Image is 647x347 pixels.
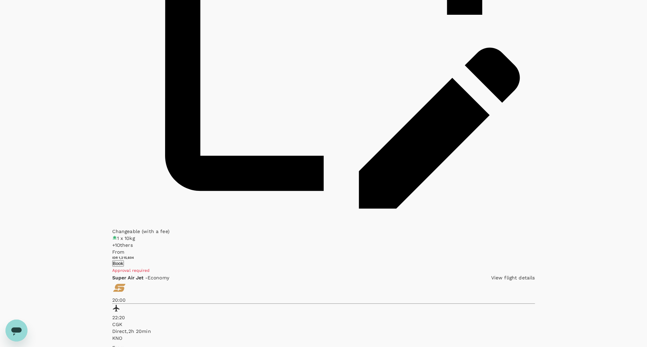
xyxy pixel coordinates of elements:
[112,235,535,242] div: 1 x 10kg
[148,275,169,280] span: Economy
[5,320,27,342] iframe: Button to launch messaging window
[112,229,170,234] span: Changeable (with a fee)
[491,274,535,281] p: View flight details
[112,314,535,321] p: 22:20
[112,242,117,248] span: + 1
[112,260,124,267] button: Book
[112,268,150,273] span: Approval required
[112,297,535,303] p: 20:00
[117,242,133,248] span: Others
[112,242,535,248] div: +1Others
[117,235,135,241] span: 1 x 10kg
[145,275,148,280] span: -
[112,335,535,342] p: KNO
[112,328,535,335] div: Direct , 2h 20min
[112,321,535,328] p: CGK
[112,275,145,280] span: Super Air Jet
[112,249,125,255] span: From
[112,281,126,295] img: IU
[112,255,535,260] h6: IDR 1,215,604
